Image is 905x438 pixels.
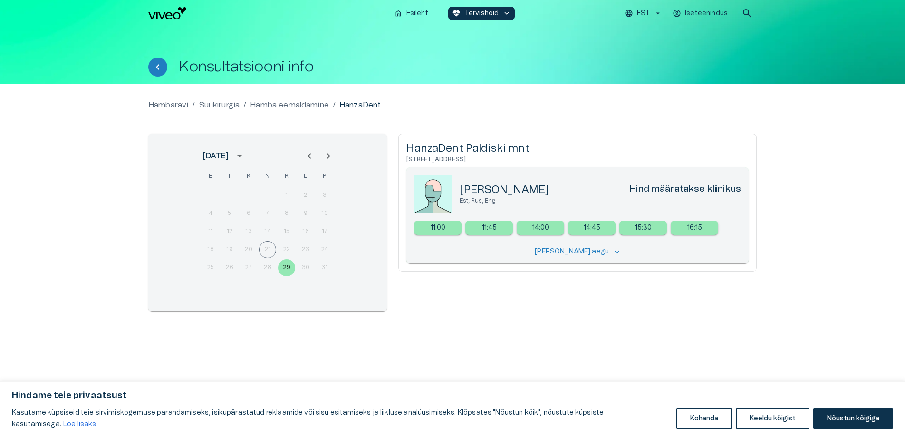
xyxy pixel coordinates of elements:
[319,146,338,165] button: Next month
[736,408,809,429] button: Keeldu kõigist
[685,9,728,19] p: Iseteenindus
[687,223,703,233] p: 16:15
[568,221,616,235] div: 14:45
[148,99,188,111] a: Hambaravi
[517,221,564,235] div: 14:00
[148,58,167,77] button: Tagasi
[406,9,428,19] p: Esileht
[671,221,718,235] div: 16:15
[390,7,433,20] button: homeEsileht
[203,150,229,162] div: [DATE]
[316,167,333,186] span: pühapäev
[464,9,499,19] p: Tervishoid
[406,156,749,164] h6: [STREET_ADDRESS]
[623,7,664,20] button: EST
[297,167,314,186] span: laupäev
[12,407,669,430] p: Kasutame küpsiseid teie sirvimiskogemuse parandamiseks, isikupärastatud reklaamide või sisu esita...
[635,223,652,233] p: 15:30
[179,58,314,75] h1: Konsultatsiooni info
[460,197,741,205] p: Est, Rus, Eng
[202,167,219,186] span: esmaspäev
[813,408,893,429] button: Nõustun kõigiga
[517,221,564,235] a: Select new timeslot for rescheduling
[448,7,515,20] button: ecg_heartTervishoidkeyboard_arrow_down
[192,99,195,111] p: /
[148,7,186,19] img: Viveo logo
[48,8,63,15] span: Help
[414,221,462,235] div: 11:00
[637,9,650,19] p: EST
[243,99,246,111] p: /
[619,221,667,235] a: Select new timeslot for rescheduling
[738,4,757,23] button: open search modal
[221,167,238,186] span: teisipäev
[339,99,381,111] p: HanzaDent
[568,221,616,235] a: Select new timeslot for rescheduling
[12,390,893,401] p: Hindame teie privaatsust
[259,167,276,186] span: neljapäev
[465,221,513,235] div: 11:45
[460,183,549,197] h5: [PERSON_NAME]
[278,167,295,186] span: reede
[613,248,621,256] span: keyboard_arrow_down
[406,142,749,156] h5: HanzaDent Paldiski mnt
[414,175,452,213] img: doctorPlaceholder-zWS651l2.jpeg
[63,420,97,428] a: Loe lisaks
[333,99,336,111] p: /
[482,223,497,233] p: 11:45
[741,8,753,19] span: search
[671,221,718,235] a: Select new timeslot for rescheduling
[452,9,461,18] span: ecg_heart
[630,183,741,197] h6: Hind määratakse kliinikus
[535,247,609,257] p: [PERSON_NAME] aegu
[532,223,549,233] p: 14:00
[278,259,295,276] button: 29
[231,148,248,164] button: calendar view is open, switch to year view
[584,223,601,233] p: 14:45
[671,7,730,20] button: Iseteenindus
[465,221,513,235] a: Select new timeslot for rescheduling
[532,245,623,259] button: [PERSON_NAME] aegukeyboard_arrow_down
[240,167,257,186] span: kolmapäev
[619,221,667,235] div: 15:30
[148,7,386,19] a: Navigate to homepage
[394,9,403,18] span: home
[250,99,329,111] a: Hamba eemaldamine
[414,221,462,235] a: Select new timeslot for rescheduling
[199,99,240,111] a: Suukirurgia
[431,223,446,233] p: 11:00
[676,408,732,429] button: Kohanda
[502,9,511,18] span: keyboard_arrow_down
